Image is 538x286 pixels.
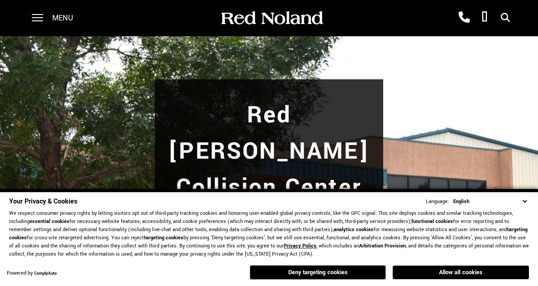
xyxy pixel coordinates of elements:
[250,265,386,280] button: Deny targeting cookies
[144,234,183,241] strong: targeting cookies
[7,271,57,276] div: Powered by
[34,271,57,276] a: ComplyAuto
[163,97,375,206] h1: Red [PERSON_NAME] Collision Center
[411,218,453,225] strong: functional cookies
[393,266,529,279] button: Allow all cookies
[30,218,69,225] strong: essential cookies
[9,197,77,206] span: Your Privacy & Cookies
[219,10,324,26] img: Red Noland Auto Group
[359,242,406,249] strong: Arbitration Provision
[451,197,529,206] select: Language Select
[334,226,374,233] strong: analytics cookies
[426,199,449,204] div: Language:
[284,242,316,249] a: Privacy Policy
[9,209,529,258] p: We respect consumer privacy rights by letting visitors opt out of third-party tracking cookies an...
